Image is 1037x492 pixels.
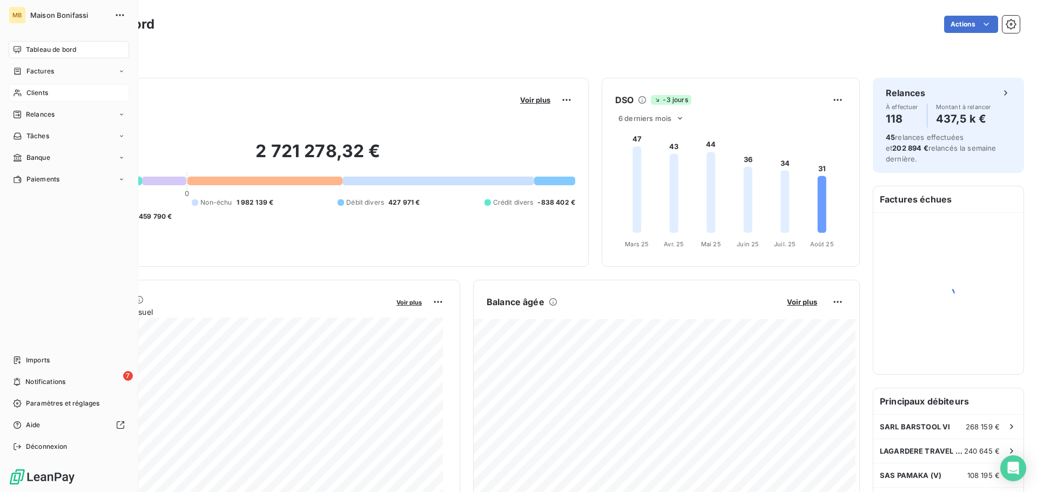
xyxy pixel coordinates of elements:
[26,174,59,184] span: Paiements
[493,198,534,207] span: Crédit divers
[200,198,232,207] span: Non-échu
[26,399,99,408] span: Paramètres et réglages
[9,41,129,58] a: Tableau de bord
[136,212,172,221] span: -459 790 €
[9,106,129,123] a: Relances
[873,186,1023,212] h6: Factures échues
[26,420,41,430] span: Aide
[618,114,671,123] span: 6 derniers mois
[880,422,950,431] span: SARL BARSTOOL VI
[886,110,918,127] h4: 118
[964,447,1000,455] span: 240 645 €
[520,96,550,104] span: Voir plus
[9,127,129,145] a: Tâches
[237,198,274,207] span: 1 982 139 €
[25,377,65,387] span: Notifications
[886,86,925,99] h6: Relances
[9,149,129,166] a: Banque
[810,240,834,248] tspan: Août 25
[346,198,384,207] span: Débit divers
[9,171,129,188] a: Paiements
[880,447,964,455] span: LAGARDERE TRAVEL RETAIL [GEOGRAPHIC_DATA]
[886,133,996,163] span: relances effectuées et relancés la semaine dernière.
[9,468,76,486] img: Logo LeanPay
[26,45,76,55] span: Tableau de bord
[664,240,684,248] tspan: Avr. 25
[701,240,721,248] tspan: Mai 25
[936,104,991,110] span: Montant à relancer
[873,388,1023,414] h6: Principaux débiteurs
[26,88,48,98] span: Clients
[784,297,820,307] button: Voir plus
[388,198,420,207] span: 427 971 €
[737,240,759,248] tspan: Juin 25
[9,395,129,412] a: Paramètres et réglages
[966,422,1000,431] span: 268 159 €
[944,16,998,33] button: Actions
[26,153,50,163] span: Banque
[185,189,189,198] span: 0
[26,355,50,365] span: Imports
[9,352,129,369] a: Imports
[9,6,26,24] div: MB
[967,471,1000,480] span: 108 195 €
[26,442,68,451] span: Déconnexion
[30,11,108,19] span: Maison Bonifassi
[123,371,133,381] span: 7
[787,298,817,306] span: Voir plus
[61,140,575,173] h2: 2 721 278,32 €
[9,416,129,434] a: Aide
[26,66,54,76] span: Factures
[396,299,422,306] span: Voir plus
[880,471,941,480] span: SAS PAMAKA (V)
[61,306,389,318] span: Chiffre d'affaires mensuel
[886,133,895,141] span: 45
[936,110,991,127] h4: 437,5 k €
[774,240,796,248] tspan: Juil. 25
[886,104,918,110] span: À effectuer
[615,93,634,106] h6: DSO
[487,295,544,308] h6: Balance âgée
[9,63,129,80] a: Factures
[393,297,425,307] button: Voir plus
[1000,455,1026,481] div: Open Intercom Messenger
[625,240,649,248] tspan: Mars 25
[9,84,129,102] a: Clients
[537,198,575,207] span: -838 402 €
[892,144,928,152] span: 202 894 €
[26,110,55,119] span: Relances
[26,131,49,141] span: Tâches
[651,95,691,105] span: -3 jours
[517,95,554,105] button: Voir plus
